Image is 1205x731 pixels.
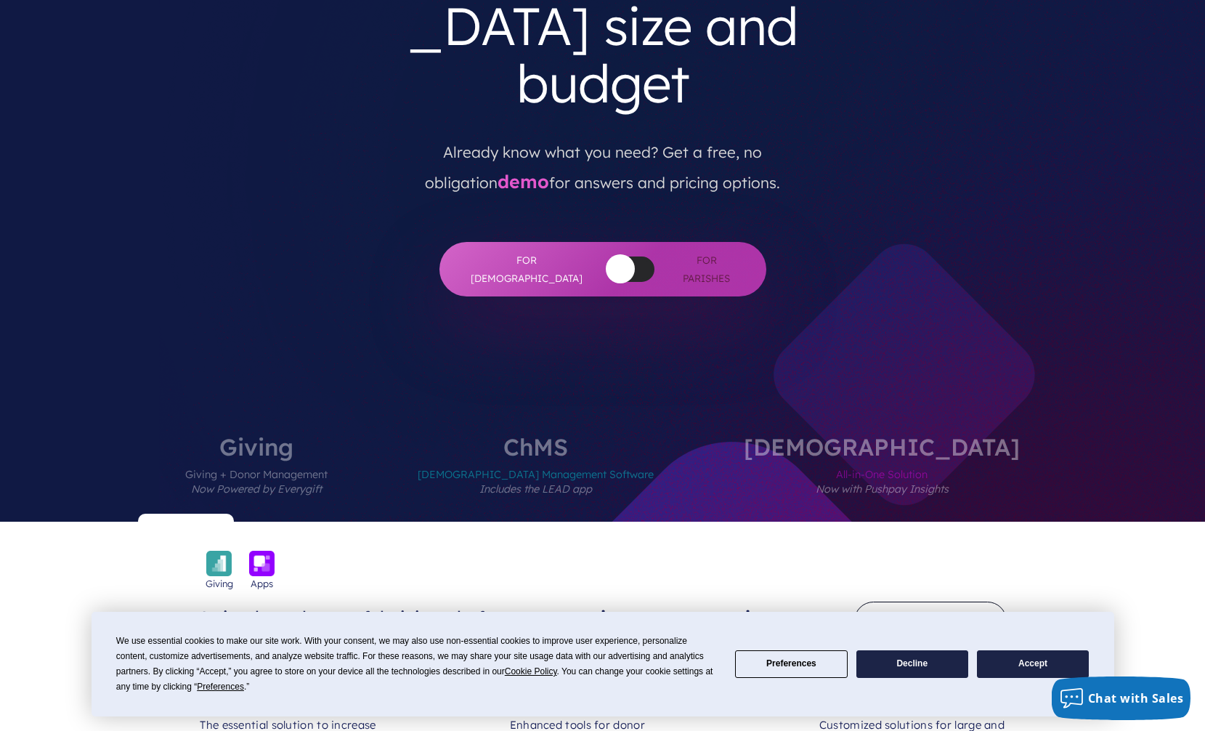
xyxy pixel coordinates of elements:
[142,435,371,522] label: Giving
[856,650,968,679] button: Decline
[197,682,244,692] span: Preferences
[479,482,592,496] em: Includes the LEAD app
[394,124,811,198] p: Already know what you need? Get a free, no obligation for answers and pricing options.
[418,459,654,522] span: [DEMOGRAPHIC_DATA] Management Software
[185,459,328,522] span: Giving + Donor Management
[816,482,949,496] em: Now with Pushpay Insights
[251,576,273,591] span: Apps
[1088,690,1184,706] span: Chat with Sales
[744,459,1020,522] span: All-in-One Solution
[116,634,718,695] div: We use essential cookies to make our site work. With your consent, we may also use non-essential ...
[977,650,1089,679] button: Accept
[206,576,233,591] span: Giving
[468,251,585,287] span: For [DEMOGRAPHIC_DATA]
[676,251,737,287] span: For Parishes
[700,435,1063,522] label: [DEMOGRAPHIC_DATA]
[249,551,275,576] img: icon_apps-bckgrnd-600x600-1.png
[1052,677,1191,720] button: Chat with Sales
[498,170,549,193] a: demo
[191,482,322,496] em: Now Powered by Everygift
[601,607,767,628] span: increase generosity
[92,612,1114,716] div: Cookie Consent Prompt
[374,435,697,522] label: ChMS
[854,602,1007,640] a: Tour Key Features >
[505,666,557,677] span: Cookie Policy
[735,650,847,679] button: Preferences
[198,607,785,629] h3: A simple and powerful giving platform proven to .
[206,551,232,576] img: icon_giving-bckgrnd-600x600-1.png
